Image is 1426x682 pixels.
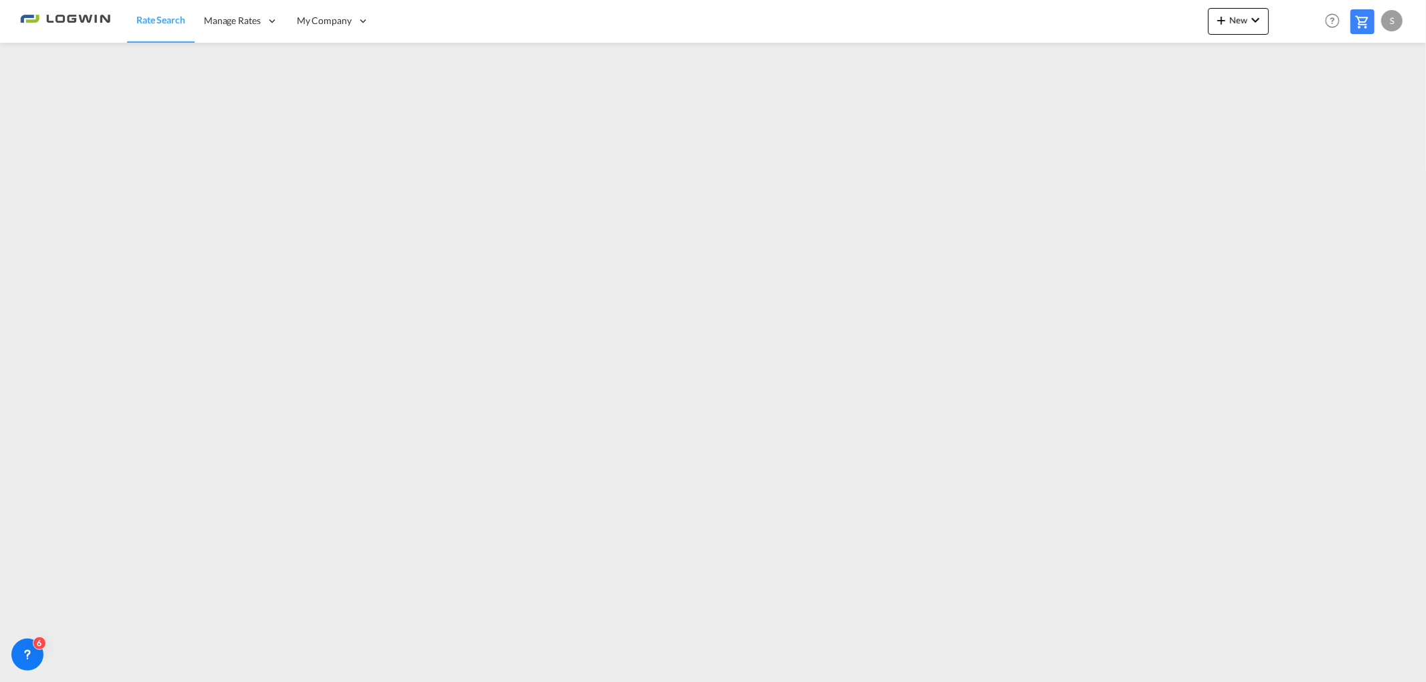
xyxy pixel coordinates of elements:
[136,14,185,25] span: Rate Search
[1381,10,1403,31] div: S
[1213,12,1229,28] md-icon: icon-plus 400-fg
[297,14,352,27] span: My Company
[1208,8,1269,35] button: icon-plus 400-fgNewicon-chevron-down
[20,6,110,36] img: 2761ae10d95411efa20a1f5e0282d2d7.png
[1213,15,1264,25] span: New
[1321,9,1344,32] span: Help
[204,14,261,27] span: Manage Rates
[1247,12,1264,28] md-icon: icon-chevron-down
[1321,9,1350,33] div: Help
